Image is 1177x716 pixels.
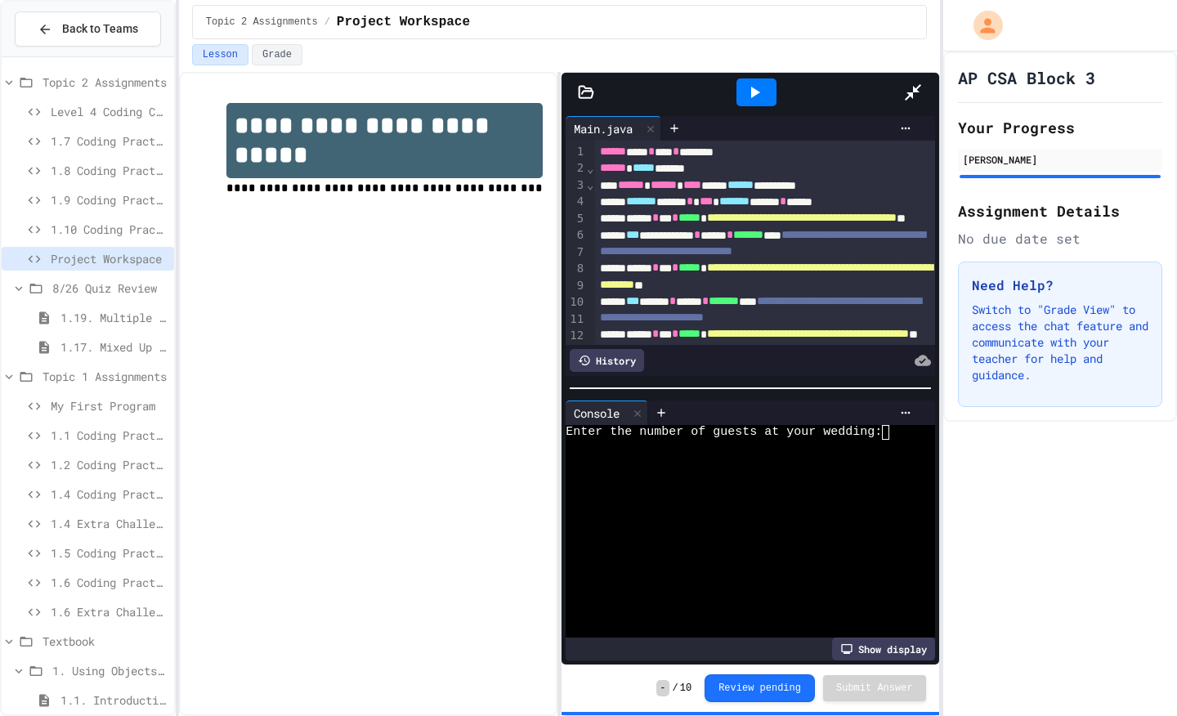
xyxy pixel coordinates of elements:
div: 5 [566,211,586,227]
span: 1.6 Extra Challenge Problem [51,603,168,620]
span: 1.4 Coding Practice [51,486,168,503]
div: Console [566,401,648,425]
span: My First Program [51,397,168,414]
div: Console [566,405,628,422]
div: 9 [566,278,586,294]
div: [PERSON_NAME] [963,152,1157,167]
div: 11 [566,311,586,328]
div: 2 [566,160,586,177]
div: History [570,349,644,372]
button: Lesson [192,44,248,65]
button: Submit Answer [823,675,926,701]
span: 1.17. Mixed Up Code Practice 1.1-1.6 [60,338,168,356]
div: My Account [956,7,1007,44]
span: 1.1. Introduction to Algorithms, Programming, and Compilers [60,691,168,709]
span: Topic 2 Assignments [206,16,318,29]
div: Main.java [566,116,661,141]
h3: Need Help? [972,275,1148,295]
button: Review pending [705,674,815,702]
div: 12 [566,328,586,344]
span: - [656,680,669,696]
span: Fold line [586,178,594,191]
h1: AP CSA Block 3 [958,66,1095,89]
div: No due date set [958,229,1162,248]
span: Enter the number of guests at your wedding: [566,425,882,440]
div: 1 [566,144,586,160]
span: 1.19. Multiple Choice Exercises for Unit 1a (1.1-1.6) [60,309,168,326]
span: Project Workspace [337,12,470,32]
div: 6 [566,227,586,244]
div: 7 [566,244,586,261]
span: Project Workspace [51,250,168,267]
span: 1.4 Extra Challenge Problem [51,515,168,532]
span: Fold line [586,162,594,175]
h2: Assignment Details [958,199,1162,222]
span: Topic 2 Assignments [43,74,168,91]
span: Textbook [43,633,168,650]
span: 1.7 Coding Practice [51,132,168,150]
span: Submit Answer [836,682,913,695]
button: Back to Teams [15,11,161,47]
div: Main.java [566,120,641,137]
span: 1.2 Coding Practice [51,456,168,473]
span: / [324,16,330,29]
div: 8 [566,261,586,277]
span: 1.1 Coding Practice [51,427,168,444]
div: 4 [566,194,586,210]
span: Topic 1 Assignments [43,368,168,385]
div: 3 [566,177,586,194]
div: 13 [566,345,586,361]
span: Back to Teams [62,20,138,38]
span: 1.9 Coding Practice [51,191,168,208]
span: 1.6 Coding Practice [51,574,168,591]
h2: Your Progress [958,116,1162,139]
span: 8/26 Quiz Review [52,280,168,297]
span: 1. Using Objects and Methods [52,662,168,679]
span: 1.5 Coding Practice [51,544,168,562]
span: 10 [680,682,691,695]
button: Grade [252,44,302,65]
span: 1.8 Coding Practice [51,162,168,179]
span: Level 4 Coding Challenge [51,103,168,120]
span: 1.10 Coding Practice [51,221,168,238]
div: Show display [832,638,935,660]
p: Switch to "Grade View" to access the chat feature and communicate with your teacher for help and ... [972,302,1148,383]
span: / [673,682,678,695]
div: 10 [566,294,586,311]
